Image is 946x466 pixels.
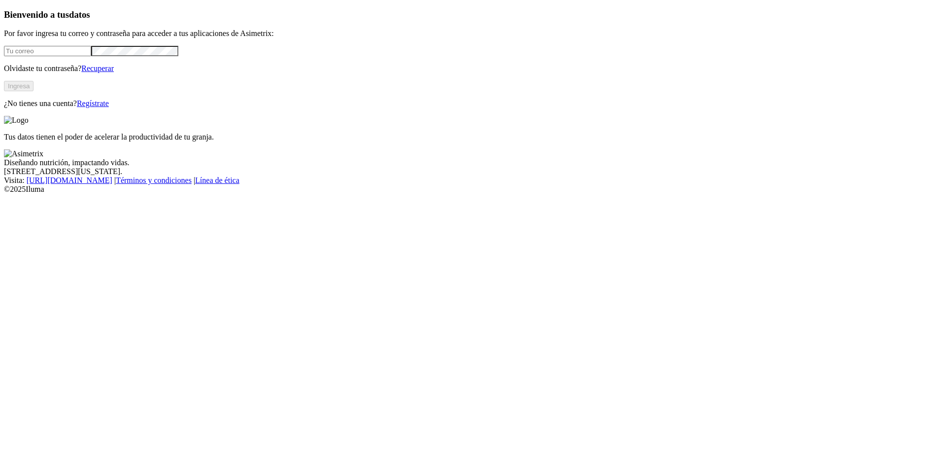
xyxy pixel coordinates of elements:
[4,9,942,20] h3: Bienvenido a tus
[27,176,112,184] a: [URL][DOMAIN_NAME]
[195,176,239,184] a: Línea de ética
[69,9,90,20] span: datos
[4,185,942,194] div: © 2025 Iluma
[4,167,942,176] div: [STREET_ADDRESS][US_STATE].
[4,133,942,142] p: Tus datos tienen el poder de acelerar la productividad de tu granja.
[4,81,34,91] button: Ingresa
[4,176,942,185] div: Visita : | |
[4,29,942,38] p: Por favor ingresa tu correo y contraseña para acceder a tus aplicaciones de Asimetrix:
[4,149,43,158] img: Asimetrix
[4,46,91,56] input: Tu correo
[4,99,942,108] p: ¿No tienes una cuenta?
[4,116,29,125] img: Logo
[4,64,942,73] p: Olvidaste tu contraseña?
[4,158,942,167] div: Diseñando nutrición, impactando vidas.
[116,176,192,184] a: Términos y condiciones
[77,99,109,108] a: Regístrate
[81,64,114,72] a: Recuperar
